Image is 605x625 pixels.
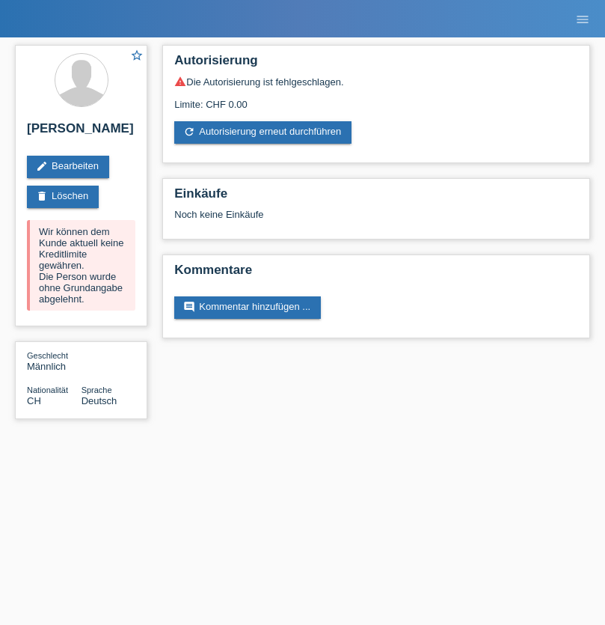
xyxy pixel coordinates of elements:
i: comment [183,301,195,313]
h2: [PERSON_NAME] [27,121,135,144]
h2: Einkäufe [174,186,578,209]
span: Schweiz [27,395,41,406]
a: commentKommentar hinzufügen ... [174,296,321,319]
a: star_border [130,49,144,64]
div: Noch keine Einkäufe [174,209,578,231]
i: menu [575,12,590,27]
a: refreshAutorisierung erneut durchführen [174,121,351,144]
span: Nationalität [27,385,68,394]
div: Limite: CHF 0.00 [174,88,578,110]
span: Sprache [82,385,112,394]
i: edit [36,160,48,172]
h2: Kommentare [174,263,578,285]
a: menu [568,14,598,23]
h2: Autorisierung [174,53,578,76]
span: Geschlecht [27,351,68,360]
i: star_border [130,49,144,62]
div: Wir können dem Kunde aktuell keine Kreditlimite gewähren. Die Person wurde ohne Grundangabe abgel... [27,220,135,311]
a: deleteLöschen [27,186,99,208]
div: Die Autorisierung ist fehlgeschlagen. [174,76,578,88]
i: refresh [183,126,195,138]
i: warning [174,76,186,88]
i: delete [36,190,48,202]
span: Deutsch [82,395,117,406]
a: editBearbeiten [27,156,109,178]
div: Männlich [27,350,82,372]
